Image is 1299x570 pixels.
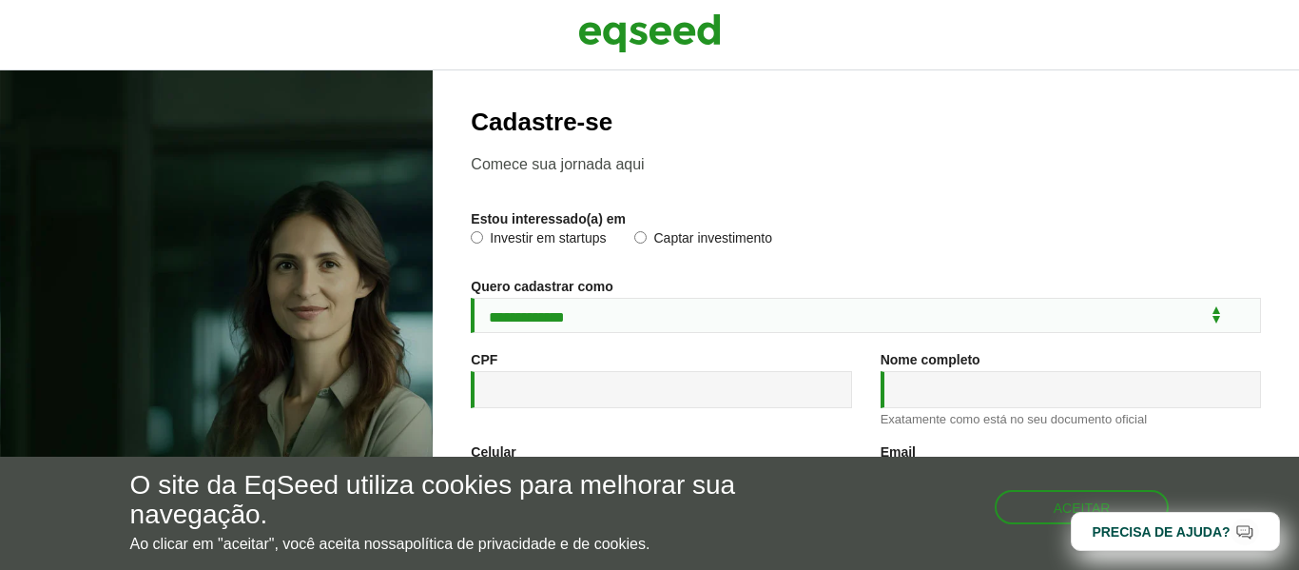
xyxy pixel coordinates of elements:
[471,212,626,226] label: Estou interessado(a) em
[471,108,1261,136] h2: Cadastre-se
[404,537,646,552] a: política de privacidade e de cookies
[881,445,916,459] label: Email
[471,155,1261,173] p: Comece sua jornada aqui
[578,10,721,57] img: EqSeed Logo
[881,413,1261,425] div: Exatamente como está no seu documento oficial
[471,445,515,459] label: Celular
[130,535,754,553] p: Ao clicar em "aceitar", você aceita nossa .
[995,490,1170,524] button: Aceitar
[130,471,754,530] h5: O site da EqSeed utiliza cookies para melhorar sua navegação.
[471,231,606,250] label: Investir em startups
[881,353,980,366] label: Nome completo
[634,231,647,244] input: Captar investimento
[634,231,772,250] label: Captar investimento
[471,280,612,293] label: Quero cadastrar como
[471,231,483,244] input: Investir em startups
[471,353,497,366] label: CPF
